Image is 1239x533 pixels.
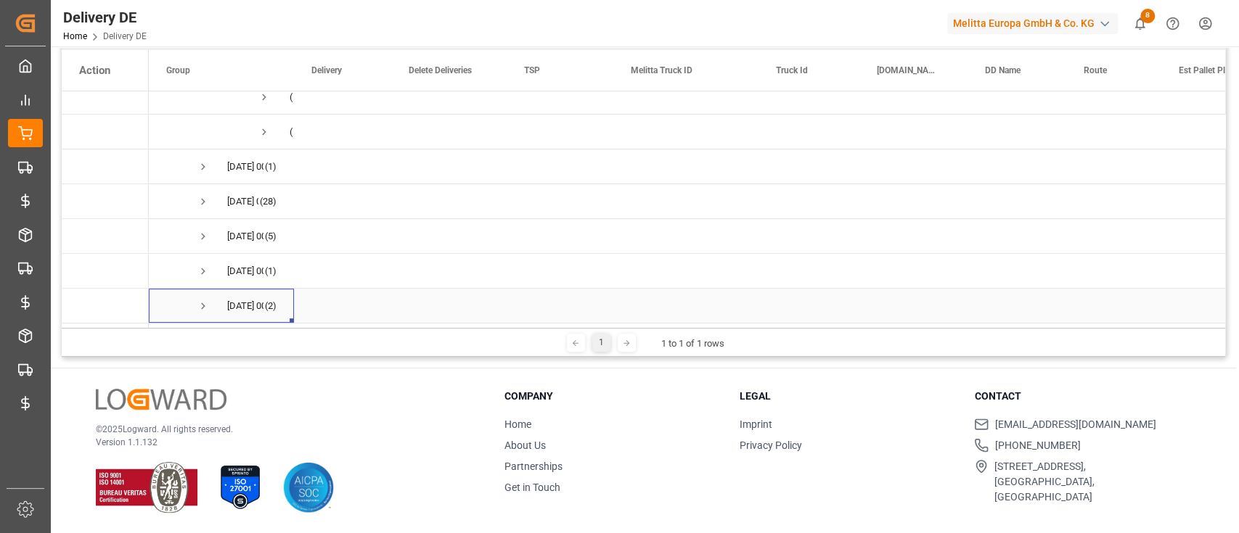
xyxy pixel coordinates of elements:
a: About Us [504,439,546,451]
img: AICPA SOC [283,462,334,513]
div: Press SPACE to select this row. [62,184,149,219]
a: Imprint [740,418,772,430]
div: Press SPACE to select this row. [62,149,149,184]
div: Press SPACE to select this row. [62,254,149,289]
div: [DATE] 00:00:00 [227,255,263,288]
button: Melitta Europa GmbH & Co. KG [947,9,1124,37]
a: Home [504,418,531,430]
div: Press SPACE to select this row. [62,289,149,323]
span: [PHONE_NUMBER] [994,438,1080,453]
div: Delivery DE [63,7,147,28]
button: show 8 new notifications [1124,7,1156,40]
span: 8 [1140,9,1155,23]
h3: Legal [740,389,957,404]
div: [DATE] 00:00:00 [227,220,263,253]
span: (5) [265,220,277,253]
h3: Company [504,389,721,404]
span: Melitta Truck ID [631,65,692,75]
span: Group [166,65,190,75]
div: Action [79,64,110,77]
img: ISO 27001 Certification [215,462,266,513]
span: Truck Id [776,65,808,75]
span: Delete Deliveries [409,65,472,75]
a: Home [63,31,87,41]
img: Logward Logo [96,389,226,410]
span: (1) [290,115,301,149]
div: Press SPACE to select this row. [62,80,149,115]
span: DD Name [985,65,1021,75]
span: Route [1084,65,1107,75]
span: TSP [524,65,540,75]
span: (2) [265,289,277,323]
a: Partnerships [504,460,563,472]
div: [DATE] 00:00:00 [227,185,258,218]
span: Est Pallet Pl [1179,65,1225,75]
span: (1) [265,150,277,183]
a: Privacy Policy [740,439,802,451]
div: [DATE] 00:00:00 [227,150,263,183]
span: [STREET_ADDRESS], [GEOGRAPHIC_DATA], [GEOGRAPHIC_DATA] [994,459,1191,505]
h3: Contact [974,389,1191,404]
a: Get in Touch [504,482,560,493]
div: 1 [592,334,610,352]
span: (28) [260,185,277,218]
span: (1) [265,255,277,288]
div: 1 to 1 of 1 rows [661,336,724,351]
img: ISO 9001 & ISO 14001 Certification [96,462,197,513]
div: Melitta Europa GmbH & Co. KG [947,13,1118,34]
p: © 2025 Logward. All rights reserved. [96,423,468,436]
span: Delivery [311,65,342,75]
div: [DATE] 00:00:00 [227,289,263,323]
span: (1) [290,80,301,114]
p: Version 1.1.132 [96,436,468,449]
button: Help Center [1156,7,1189,40]
span: [DOMAIN_NAME] Dat [877,65,937,75]
span: [EMAIL_ADDRESS][DOMAIN_NAME] [994,417,1156,432]
div: Press SPACE to select this row. [62,115,149,149]
div: Press SPACE to select this row. [62,219,149,254]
